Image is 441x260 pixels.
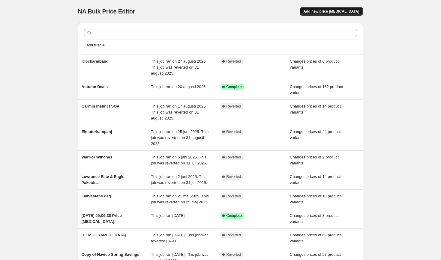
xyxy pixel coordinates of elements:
span: Changes prices of 14 product variants [290,174,341,185]
span: Changes prices of 6 product variants [290,59,339,69]
span: This job ran on 21 maj 2025. This job was reverted on 25 maj 2025. [151,194,209,204]
span: NA Bulk Price Editor [78,8,135,15]
span: Complete [226,84,242,89]
span: Reverted [226,233,241,238]
span: Copy of Navico Spring Savings [82,252,139,257]
span: This job ran [DATE]. [151,213,186,218]
span: Reverted [226,252,241,257]
span: Flytvästens dag [82,194,111,198]
span: This job ran [DATE]. This job was reverted [DATE]. [151,233,208,243]
span: This job ran on 2 juni 2025. This job was reverted on 31 juli 2025. [151,174,207,185]
span: Reverted [226,59,241,64]
span: Reverted [226,104,241,109]
span: Changes prices of 3 product variants [290,213,339,224]
span: Autumn Deals [82,84,108,89]
span: Warrior Winches [82,155,112,159]
span: Reverted [226,129,241,134]
span: Changes prices of 69 product variants [290,233,341,243]
span: Elmotorkampanj [82,129,112,134]
span: Add filter [87,43,101,48]
span: This job ran on 5 juni 2025. This job was reverted on 31 juli 2025. [151,155,207,165]
span: Changes prices of 162 product variants [290,84,343,95]
span: [DEMOGRAPHIC_DATA] [82,233,126,237]
span: Changes prices of 44 product variants [290,129,341,140]
span: Reverted [226,194,241,199]
span: This job ran on 27 augusti 2025. This job was reverted on 31 augusti 2025. [151,59,207,75]
span: [DATE] 09:06:38 Price [MEDICAL_DATA] [82,213,122,224]
span: Changes prices of 14 product variants [290,104,341,114]
span: Add new price [MEDICAL_DATA] [303,9,359,14]
span: This job ran on 17 augusti 2025. This job was reverted on 31 augusti 2025. [151,104,207,120]
span: This job ran on 20 augusti 2025. [151,84,207,89]
span: Garmin Instinct SOA [82,104,120,108]
span: Complete [226,213,242,218]
span: Klockarmband [82,59,109,64]
span: Changes prices of 10 product variants [290,194,341,204]
span: Reverted [226,155,241,160]
span: This job ran on 25 juni 2025. This job was reverted on 31 augusti 2025. [151,129,208,146]
button: Add new price [MEDICAL_DATA] [300,7,363,16]
button: Add filter [84,42,108,49]
span: Changes prices of 2 product variants [290,155,339,165]
span: Lowrance Elite & Eagle Paketdeal [82,174,124,185]
span: Reverted [226,174,241,179]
